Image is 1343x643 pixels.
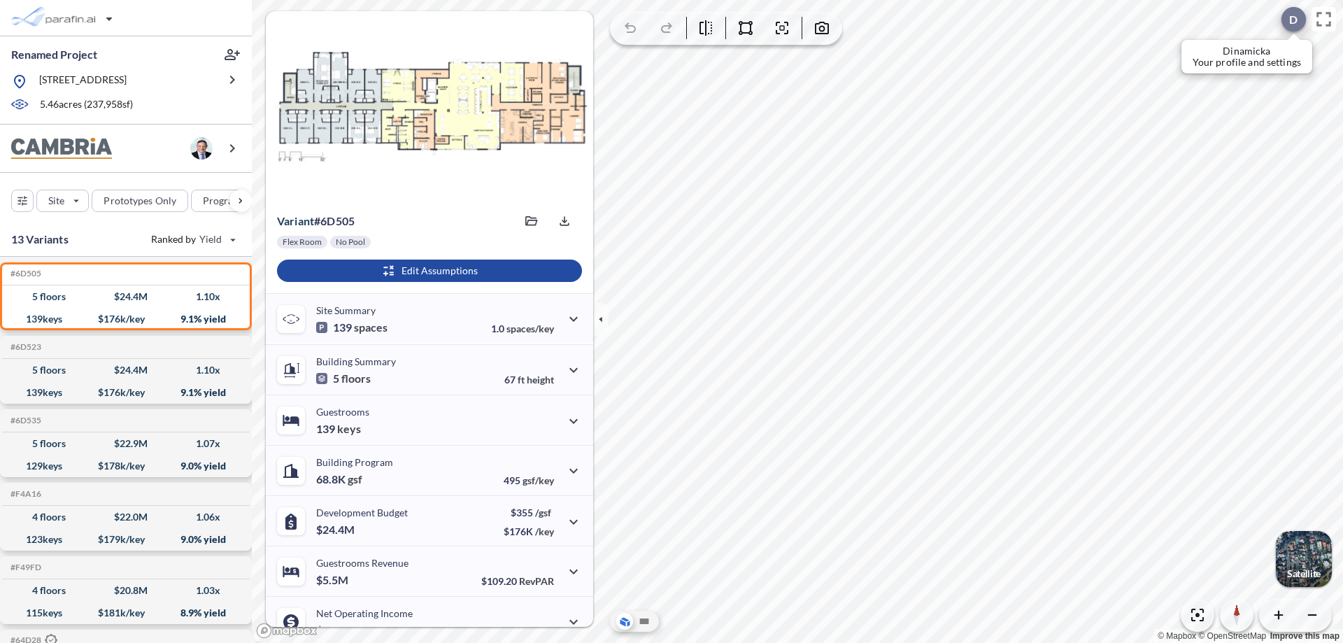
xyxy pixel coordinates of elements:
[316,623,350,637] p: $2.2M
[316,472,362,486] p: 68.8K
[316,304,376,316] p: Site Summary
[1276,531,1332,587] button: Switcher ImageSatellite
[8,342,41,352] h5: Click to copy the code
[104,194,176,208] p: Prototypes Only
[140,228,245,250] button: Ranked by Yield
[11,138,112,160] img: BrandImage
[256,623,318,639] a: Mapbox homepage
[8,489,41,499] h5: Click to copy the code
[277,214,355,228] p: # 6d505
[523,474,554,486] span: gsf/key
[316,422,361,436] p: 139
[1193,57,1301,68] p: Your profile and settings
[481,575,554,587] p: $109.20
[348,472,362,486] span: gsf
[636,613,653,630] button: Site Plan
[506,323,554,334] span: spaces/key
[519,575,554,587] span: RevPAR
[504,525,554,537] p: $176K
[337,422,361,436] span: keys
[11,47,97,62] p: Renamed Project
[1158,631,1196,641] a: Mapbox
[8,269,41,278] h5: Click to copy the code
[616,613,633,630] button: Aerial View
[518,374,525,386] span: ft
[283,236,322,248] p: Flex Room
[535,525,554,537] span: /key
[316,573,350,587] p: $5.5M
[1198,631,1266,641] a: OpenStreetMap
[504,474,554,486] p: 495
[316,523,357,537] p: $24.4M
[316,557,408,569] p: Guestrooms Revenue
[491,323,554,334] p: 1.0
[277,260,582,282] button: Edit Assumptions
[1276,531,1332,587] img: Switcher Image
[8,416,41,425] h5: Click to copy the code
[504,507,554,518] p: $355
[316,320,388,334] p: 139
[199,232,222,246] span: Yield
[316,607,413,619] p: Net Operating Income
[40,97,133,113] p: 5.46 acres ( 237,958 sf)
[92,190,188,212] button: Prototypes Only
[341,372,371,386] span: floors
[316,456,393,468] p: Building Program
[39,73,127,90] p: [STREET_ADDRESS]
[336,236,365,248] p: No Pool
[1270,631,1340,641] a: Improve this map
[1289,13,1298,26] p: D
[535,507,551,518] span: /gsf
[36,190,89,212] button: Site
[316,372,371,386] p: 5
[504,374,554,386] p: 67
[527,374,554,386] span: height
[1193,45,1301,57] p: Dinamicka
[1287,568,1321,579] p: Satellite
[523,626,554,637] span: margin
[495,626,554,637] p: 40.0%
[402,264,478,278] p: Edit Assumptions
[203,194,242,208] p: Program
[354,320,388,334] span: spaces
[8,563,41,572] h5: Click to copy the code
[316,507,408,518] p: Development Budget
[316,355,396,367] p: Building Summary
[11,231,69,248] p: 13 Variants
[316,406,369,418] p: Guestrooms
[191,190,267,212] button: Program
[277,214,314,227] span: Variant
[190,137,213,160] img: user logo
[48,194,64,208] p: Site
